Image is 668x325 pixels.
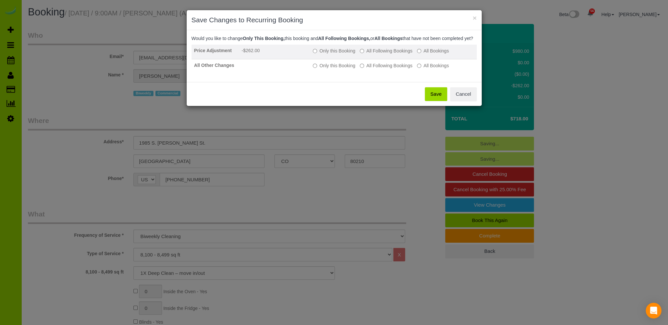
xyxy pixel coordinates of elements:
[313,48,355,54] label: All other bookings in the series will remain the same.
[194,63,234,68] strong: All Other Changes
[313,64,317,68] input: Only this Booking
[646,303,661,318] div: Open Intercom Messenger
[243,36,285,41] b: Only This Booking,
[360,49,364,53] input: All Following Bookings
[194,48,232,53] strong: Price Adjustment
[425,87,447,101] button: Save
[374,36,403,41] b: All Bookings
[192,15,477,25] h3: Save Changes to Recurring Booking
[417,64,421,68] input: All Bookings
[360,62,412,69] label: This and all the bookings after it will be changed.
[360,64,364,68] input: All Following Bookings
[472,14,476,21] button: ×
[417,48,449,54] label: All bookings that have not been completed yet will be changed.
[450,87,477,101] button: Cancel
[318,36,370,41] b: All Following Bookings,
[360,48,412,54] label: This and all the bookings after it will be changed.
[192,35,477,42] p: Would you like to change this booking and or that have not been completed yet?
[313,49,317,53] input: Only this Booking
[242,47,308,54] li: -$262.00
[417,49,421,53] input: All Bookings
[417,62,449,69] label: All bookings that have not been completed yet will be changed.
[313,62,355,69] label: All other bookings in the series will remain the same.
